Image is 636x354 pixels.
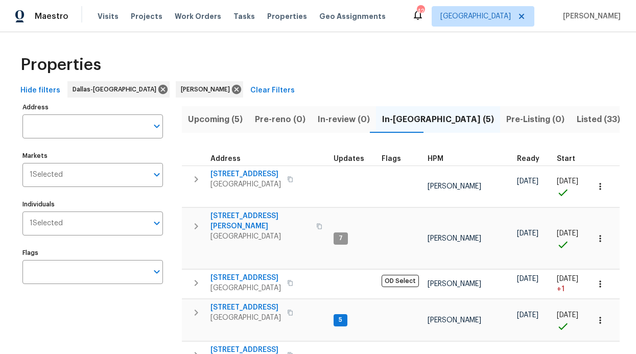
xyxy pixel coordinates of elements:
span: Work Orders [175,11,221,21]
button: Clear Filters [246,81,299,100]
td: Project started 1 days late [553,270,588,299]
span: In-[GEOGRAPHIC_DATA] (5) [382,112,494,127]
button: Hide filters [16,81,64,100]
span: [DATE] [517,230,538,237]
span: Address [210,155,241,162]
span: [GEOGRAPHIC_DATA] [210,179,281,190]
span: [GEOGRAPHIC_DATA] [440,11,511,21]
span: 5 [335,316,346,324]
span: 1 Selected [30,219,63,228]
span: 7 [335,234,347,243]
span: Pre-Listing (0) [506,112,564,127]
span: [PERSON_NAME] [559,11,621,21]
span: [DATE] [557,178,578,185]
span: Dallas-[GEOGRAPHIC_DATA] [73,84,160,95]
span: [DATE] [517,275,538,282]
span: Start [557,155,575,162]
label: Markets [22,153,163,159]
div: Dallas-[GEOGRAPHIC_DATA] [67,81,170,98]
span: [STREET_ADDRESS] [210,169,281,179]
span: Geo Assignments [319,11,386,21]
label: Flags [22,250,163,256]
span: Updates [334,155,364,162]
span: 1 Selected [30,171,63,179]
span: Pre-reno (0) [255,112,305,127]
button: Open [150,265,164,279]
td: Project started on time [553,299,588,341]
span: HPM [428,155,443,162]
span: [PERSON_NAME] [428,280,481,288]
span: [GEOGRAPHIC_DATA] [210,231,310,242]
span: Clear Filters [250,84,295,97]
span: + 1 [557,284,564,294]
span: In-review (0) [318,112,370,127]
span: [DATE] [557,312,578,319]
td: Project started on time [553,208,588,269]
span: Tasks [233,13,255,20]
span: Properties [267,11,307,21]
span: [DATE] [557,275,578,282]
div: Actual renovation start date [557,155,584,162]
span: [PERSON_NAME] [428,235,481,242]
span: Flags [382,155,401,162]
span: Ready [517,155,539,162]
span: [PERSON_NAME] [428,317,481,324]
span: Listed (33) [577,112,620,127]
button: Open [150,216,164,230]
span: [PERSON_NAME] [181,84,234,95]
span: Maestro [35,11,68,21]
span: Properties [20,60,101,70]
span: [DATE] [517,178,538,185]
span: OD Select [382,275,419,287]
div: 42 [417,6,424,16]
div: [PERSON_NAME] [176,81,243,98]
span: Projects [131,11,162,21]
span: [STREET_ADDRESS][PERSON_NAME] [210,211,310,231]
label: Individuals [22,201,163,207]
div: Earliest renovation start date (first business day after COE or Checkout) [517,155,549,162]
span: Hide filters [20,84,60,97]
button: Open [150,119,164,133]
span: [DATE] [517,312,538,319]
span: [DATE] [557,230,578,237]
span: Visits [98,11,119,21]
span: [GEOGRAPHIC_DATA] [210,313,281,323]
span: [PERSON_NAME] [428,183,481,190]
label: Address [22,104,163,110]
span: [STREET_ADDRESS] [210,302,281,313]
button: Open [150,168,164,182]
span: Upcoming (5) [188,112,243,127]
span: [GEOGRAPHIC_DATA] [210,283,281,293]
span: [STREET_ADDRESS] [210,273,281,283]
td: Project started on time [553,166,588,207]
